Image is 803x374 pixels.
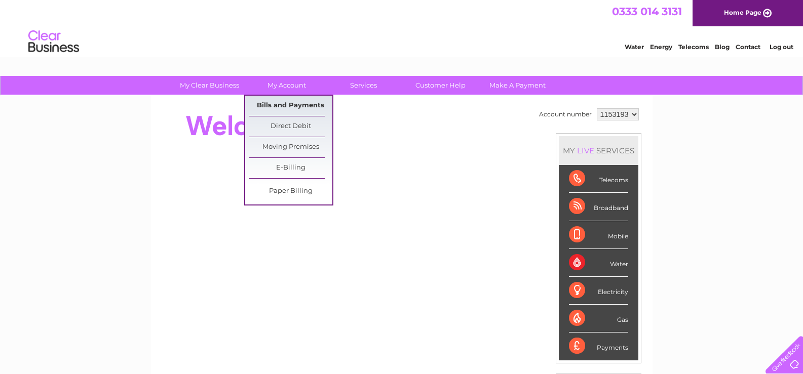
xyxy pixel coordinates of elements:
td: Account number [537,106,594,123]
a: Blog [715,43,730,51]
a: Contact [736,43,760,51]
a: My Clear Business [168,76,251,95]
a: Log out [770,43,793,51]
div: Broadband [569,193,628,221]
a: Moving Premises [249,137,332,157]
a: 0333 014 3131 [612,5,682,18]
div: Telecoms [569,165,628,193]
div: LIVE [575,146,596,155]
div: Payments [569,333,628,360]
div: Mobile [569,221,628,249]
a: Paper Billing [249,181,332,201]
div: Electricity [569,277,628,305]
a: Bills and Payments [249,96,332,116]
a: Direct Debit [249,116,332,137]
a: Customer Help [399,76,482,95]
a: Make A Payment [476,76,559,95]
a: E-Billing [249,158,332,178]
a: Services [322,76,405,95]
a: My Account [245,76,328,95]
div: Clear Business is a trading name of Verastar Limited (registered in [GEOGRAPHIC_DATA] No. 3667643... [163,6,641,49]
a: Water [625,43,644,51]
div: Gas [569,305,628,333]
div: Water [569,249,628,277]
a: Energy [650,43,672,51]
div: MY SERVICES [559,136,638,165]
img: logo.png [28,26,80,57]
a: Telecoms [678,43,709,51]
